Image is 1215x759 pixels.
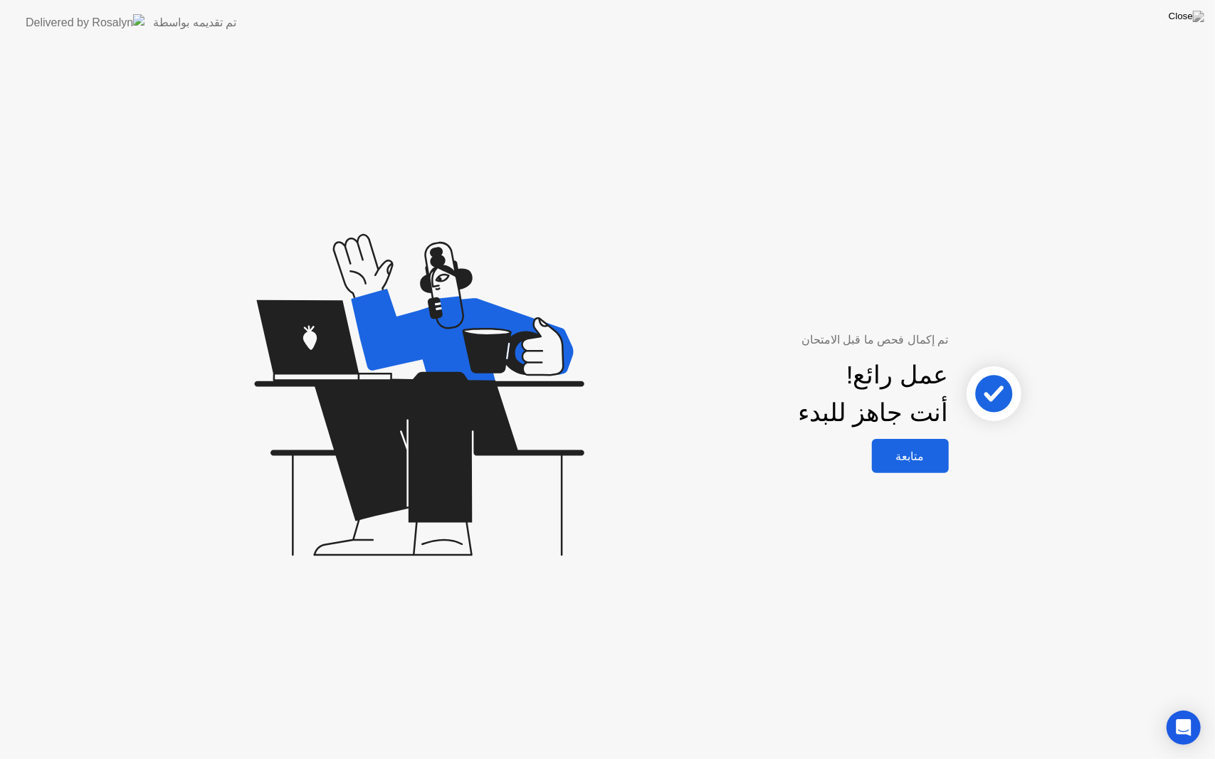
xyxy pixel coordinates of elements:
div: عمل رائع! أنت جاهز للبدء [798,356,949,432]
div: تم تقديمه بواسطة [153,14,236,31]
img: Close [1169,11,1204,22]
img: Delivered by Rosalyn [26,14,144,31]
div: تم إكمال فحص ما قبل الامتحان [655,331,949,349]
button: متابعة [872,439,949,473]
div: متابعة [876,450,945,463]
div: Open Intercom Messenger [1167,711,1201,745]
